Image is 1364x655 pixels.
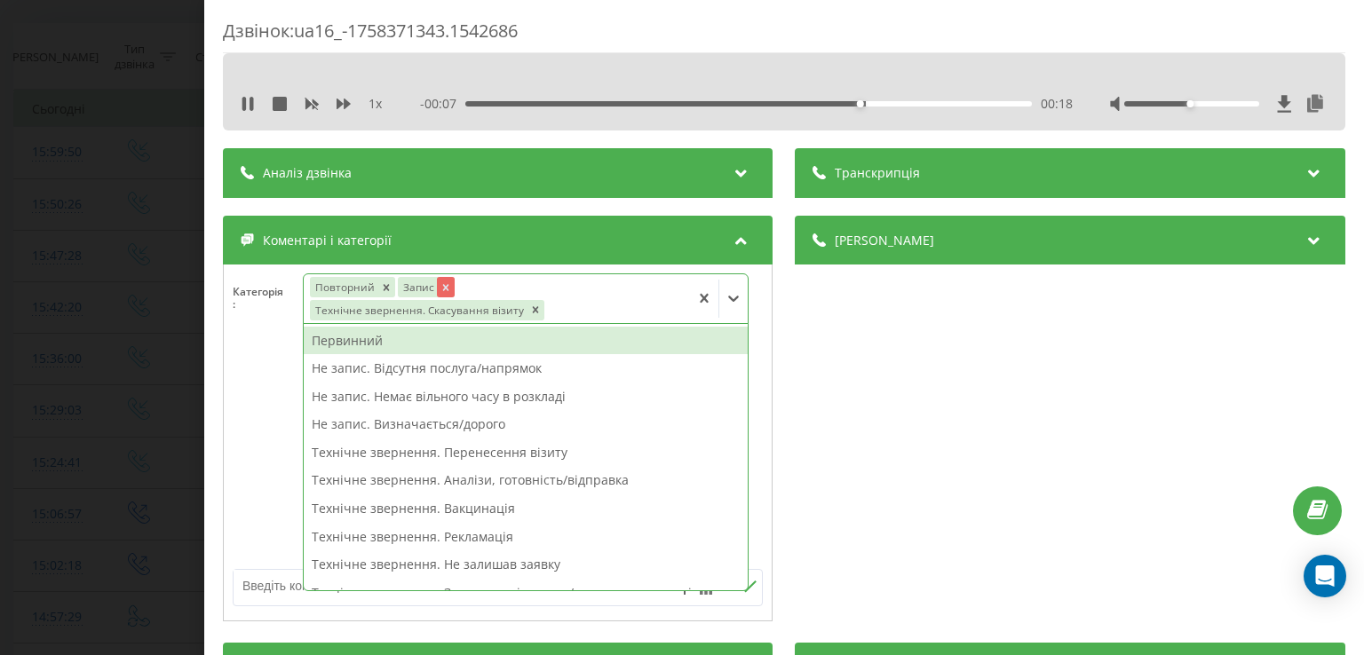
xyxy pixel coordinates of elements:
div: Дзвінок : ua16_-1758371343.1542686 [223,19,1345,53]
div: Не запис. Немає вільного часу в розкладі [304,383,748,411]
div: Технічне звернення. Аналізи, готовність/відправка [304,466,748,494]
div: Не запис. Відсутня послуга/напрямок [304,354,748,383]
div: Remove Повторний [378,277,396,297]
span: 00:18 [1041,95,1073,113]
div: Технічне звернення. Рекламація [304,523,748,551]
div: Не запис. Визначається/дорого [304,410,748,438]
div: Технічне звернення. Не залишав заявку [304,550,748,579]
div: Технічне звернення. Вакцинація [304,494,748,523]
div: Remove Технічне звернення. Скасування візиту [527,300,545,320]
span: - 00:07 [421,95,466,113]
span: Аналіз дзвінка [263,164,352,182]
div: Open Intercom Messenger [1304,555,1346,597]
span: Транскрипція [836,164,921,182]
div: Технічне звернення. Перенесення візиту [304,438,748,467]
div: Технічне звернення. Запит на співпрацю/переключення на інше місто [304,579,748,624]
div: Запис [399,277,438,297]
div: Accessibility label [1187,100,1194,107]
div: Remove Запис [438,277,456,297]
div: Повторний [311,277,378,297]
div: Технічне звернення. Скасування візиту [311,300,527,320]
span: 1 x [369,95,382,113]
span: [PERSON_NAME] [836,232,935,249]
span: Коментарі і категорії [263,232,392,249]
div: Accessibility label [858,100,865,107]
h4: Категорія : [233,286,303,312]
div: Первинний [304,327,748,355]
